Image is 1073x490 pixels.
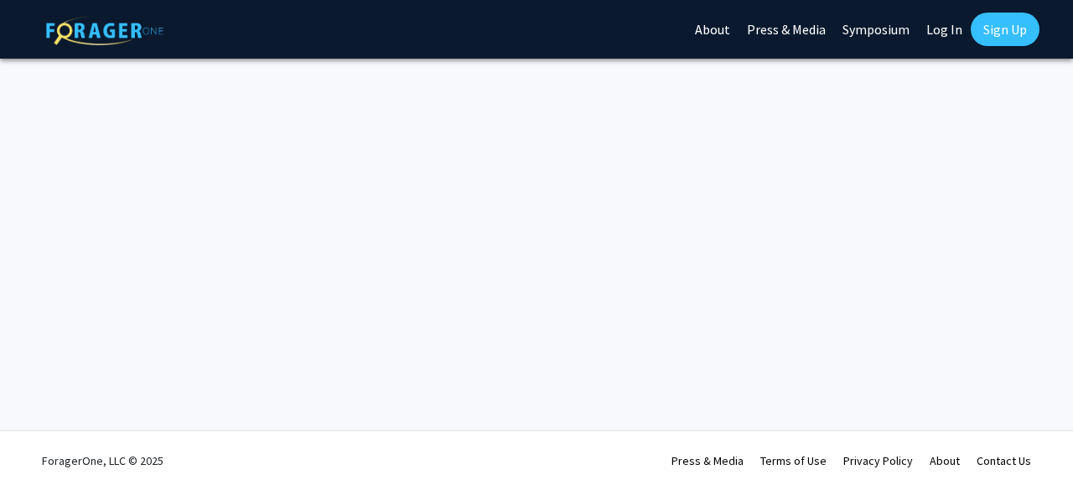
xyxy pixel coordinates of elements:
a: About [930,453,960,468]
img: ForagerOne Logo [46,16,163,45]
div: ForagerOne, LLC © 2025 [42,431,163,490]
a: Contact Us [977,453,1031,468]
a: Terms of Use [760,453,827,468]
a: Sign Up [971,13,1039,46]
a: Privacy Policy [843,453,913,468]
a: Press & Media [671,453,744,468]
